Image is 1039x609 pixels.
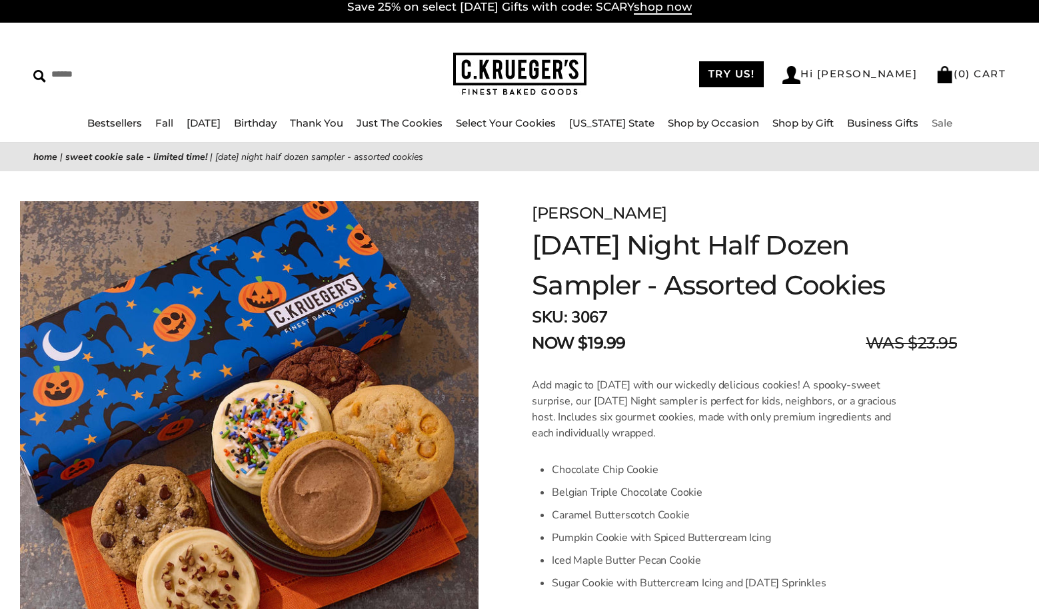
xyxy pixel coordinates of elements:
[290,117,343,129] a: Thank You
[552,572,896,594] li: Sugar Cookie with Buttercream Icing and [DATE] Sprinkles
[532,225,957,305] h1: [DATE] Night Half Dozen Sampler - Assorted Cookies
[210,151,213,163] span: |
[357,117,443,129] a: Just The Cookies
[187,117,221,129] a: [DATE]
[33,149,1006,165] nav: breadcrumbs
[699,61,764,87] a: TRY US!
[936,67,1006,80] a: (0) CART
[11,558,138,598] iframe: Sign Up via Text for Offers
[33,151,57,163] a: Home
[958,67,966,80] span: 0
[33,70,46,83] img: Search
[936,66,954,83] img: Bag
[932,117,952,129] a: Sale
[60,151,63,163] span: |
[782,66,917,84] a: Hi [PERSON_NAME]
[668,117,759,129] a: Shop by Occasion
[847,117,918,129] a: Business Gifts
[87,117,142,129] a: Bestsellers
[155,117,173,129] a: Fall
[532,331,625,355] span: NOW $19.99
[552,458,896,481] li: Chocolate Chip Cookie
[552,504,896,526] li: Caramel Butterscotch Cookie
[532,306,567,328] strong: SKU:
[866,331,957,355] span: WAS $23.95
[569,117,654,129] a: [US_STATE] State
[234,117,277,129] a: Birthday
[33,64,192,85] input: Search
[215,151,423,163] span: [DATE] Night Half Dozen Sampler - Assorted Cookies
[532,377,896,441] p: Add magic to [DATE] with our wickedly delicious cookies! A spooky-sweet surprise, our [DATE] Nigh...
[532,201,957,225] div: [PERSON_NAME]
[772,117,834,129] a: Shop by Gift
[453,53,586,96] img: C.KRUEGER'S
[65,151,207,163] a: Sweet Cookie Sale - Limited Time!
[552,526,896,549] li: Pumpkin Cookie with Spiced Buttercream Icing
[552,481,896,504] li: Belgian Triple Chocolate Cookie
[552,549,896,572] li: Iced Maple Butter Pecan Cookie
[571,306,607,328] span: 3067
[782,66,800,84] img: Account
[456,117,556,129] a: Select Your Cookies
